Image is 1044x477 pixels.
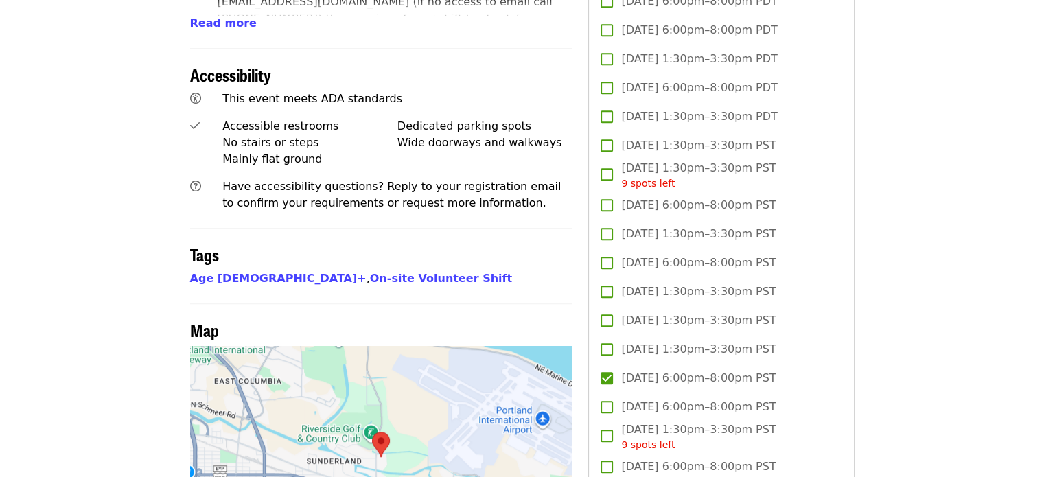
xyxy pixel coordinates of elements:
[621,312,776,329] span: [DATE] 1:30pm–3:30pm PST
[621,226,776,242] span: [DATE] 1:30pm–3:30pm PST
[621,137,776,154] span: [DATE] 1:30pm–3:30pm PST
[397,135,572,151] div: Wide doorways and walkways
[222,118,397,135] div: Accessible restrooms
[370,272,512,285] a: On-site Volunteer Shift
[621,439,675,450] span: 9 spots left
[621,108,777,125] span: [DATE] 1:30pm–3:30pm PDT
[621,160,776,191] span: [DATE] 1:30pm–3:30pm PST
[190,92,201,105] i: universal-access icon
[222,135,397,151] div: No stairs or steps
[190,119,200,132] i: check icon
[190,16,257,30] span: Read more
[222,92,402,105] span: This event meets ADA standards
[397,118,572,135] div: Dedicated parking spots
[190,318,219,342] span: Map
[190,272,367,285] a: Age [DEMOGRAPHIC_DATA]+
[190,15,257,32] button: Read more
[222,180,561,209] span: Have accessibility questions? Reply to your registration email to confirm your requirements or re...
[621,341,776,358] span: [DATE] 1:30pm–3:30pm PST
[621,80,777,96] span: [DATE] 6:00pm–8:00pm PDT
[190,180,201,193] i: question-circle icon
[621,399,776,415] span: [DATE] 6:00pm–8:00pm PST
[621,370,776,386] span: [DATE] 6:00pm–8:00pm PST
[621,255,776,271] span: [DATE] 6:00pm–8:00pm PST
[621,421,776,452] span: [DATE] 1:30pm–3:30pm PST
[222,151,397,167] div: Mainly flat ground
[621,458,776,475] span: [DATE] 6:00pm–8:00pm PST
[621,22,777,38] span: [DATE] 6:00pm–8:00pm PDT
[621,197,776,213] span: [DATE] 6:00pm–8:00pm PST
[190,272,370,285] span: ,
[190,242,219,266] span: Tags
[190,62,271,86] span: Accessibility
[621,51,777,67] span: [DATE] 1:30pm–3:30pm PDT
[621,283,776,300] span: [DATE] 1:30pm–3:30pm PST
[621,178,675,189] span: 9 spots left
